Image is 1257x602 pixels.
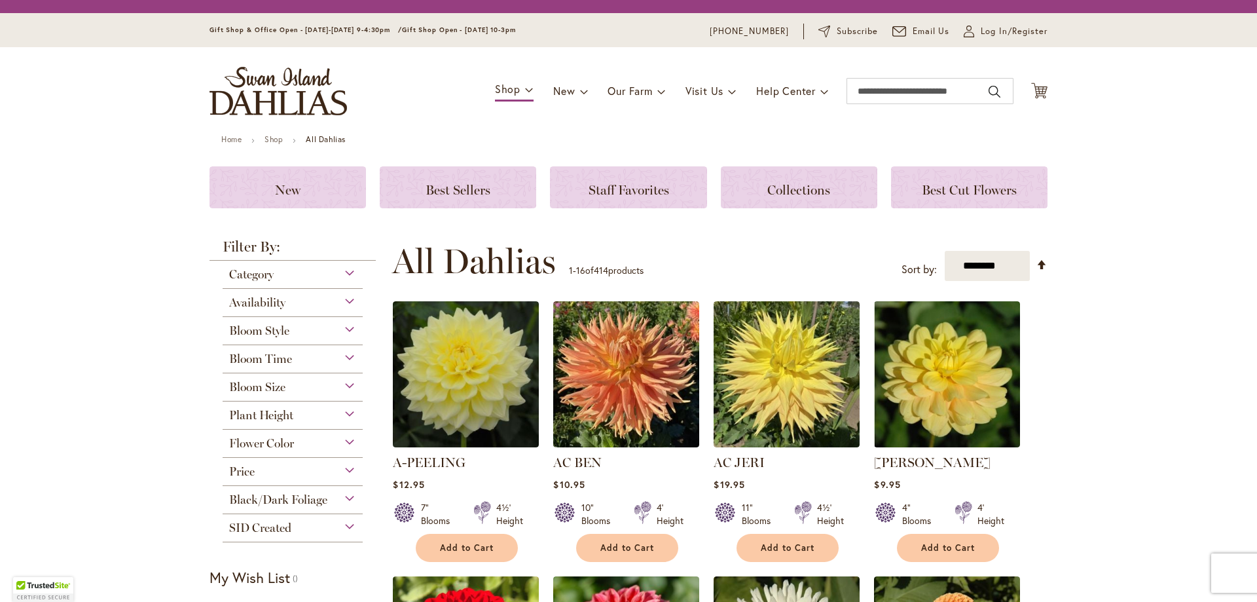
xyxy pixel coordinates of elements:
[721,166,877,208] a: Collections
[892,25,950,38] a: Email Us
[209,240,376,261] strong: Filter By:
[569,260,644,281] p: - of products
[393,301,539,447] img: A-Peeling
[229,464,255,479] span: Price
[393,438,539,450] a: A-Peeling
[902,501,939,527] div: 4" Blooms
[209,166,366,208] a: New
[756,84,816,98] span: Help Center
[553,84,575,98] span: New
[817,501,844,527] div: 4½' Height
[550,166,706,208] a: Staff Favorites
[921,542,975,554] span: Add to Cart
[581,501,618,527] div: 10" Blooms
[589,182,669,198] span: Staff Favorites
[229,324,289,338] span: Bloom Style
[380,166,536,208] a: Best Sellers
[714,455,765,470] a: AC JERI
[393,478,424,491] span: $12.95
[209,67,347,115] a: store logo
[209,26,402,34] span: Gift Shop & Office Open - [DATE]-[DATE] 9-4:30pm /
[392,242,556,281] span: All Dahlias
[264,134,283,144] a: Shop
[229,352,292,366] span: Bloom Time
[569,264,573,276] span: 1
[229,521,291,535] span: SID Created
[421,501,458,527] div: 7" Blooms
[710,25,789,38] a: [PHONE_NUMBER]
[416,534,518,562] button: Add to Cart
[714,478,744,491] span: $19.95
[229,493,327,507] span: Black/Dark Foliage
[837,25,878,38] span: Subscribe
[761,542,814,554] span: Add to Cart
[553,455,602,470] a: AC BEN
[393,455,465,470] a: A-PEELING
[891,166,1047,208] a: Best Cut Flowers
[553,301,699,447] img: AC BEN
[10,555,46,592] iframe: Launch Accessibility Center
[209,568,290,587] strong: My Wish List
[767,182,830,198] span: Collections
[440,542,494,554] span: Add to Cart
[426,182,490,198] span: Best Sellers
[897,534,999,562] button: Add to Cart
[685,84,723,98] span: Visit Us
[553,438,699,450] a: AC BEN
[594,264,608,276] span: 414
[874,438,1020,450] a: AHOY MATEY
[608,84,652,98] span: Our Farm
[275,182,301,198] span: New
[576,264,585,276] span: 16
[874,301,1020,447] img: AHOY MATEY
[229,267,274,282] span: Category
[742,501,778,527] div: 11" Blooms
[874,478,900,491] span: $9.95
[714,438,860,450] a: AC Jeri
[576,534,678,562] button: Add to Cart
[221,134,242,144] a: Home
[964,25,1047,38] a: Log In/Register
[496,501,523,527] div: 4½' Height
[402,26,516,34] span: Gift Shop Open - [DATE] 10-3pm
[902,257,937,282] label: Sort by:
[229,436,294,451] span: Flower Color
[737,534,839,562] button: Add to Cart
[229,408,293,423] span: Plant Height
[306,134,346,144] strong: All Dahlias
[874,455,991,470] a: [PERSON_NAME]
[922,182,1017,198] span: Best Cut Flowers
[657,501,683,527] div: 4' Height
[977,501,1004,527] div: 4' Height
[714,301,860,447] img: AC Jeri
[913,25,950,38] span: Email Us
[981,25,1047,38] span: Log In/Register
[600,542,654,554] span: Add to Cart
[495,82,520,96] span: Shop
[818,25,878,38] a: Subscribe
[553,478,585,491] span: $10.95
[989,81,1000,102] button: Search
[229,380,285,394] span: Bloom Size
[229,295,285,310] span: Availability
